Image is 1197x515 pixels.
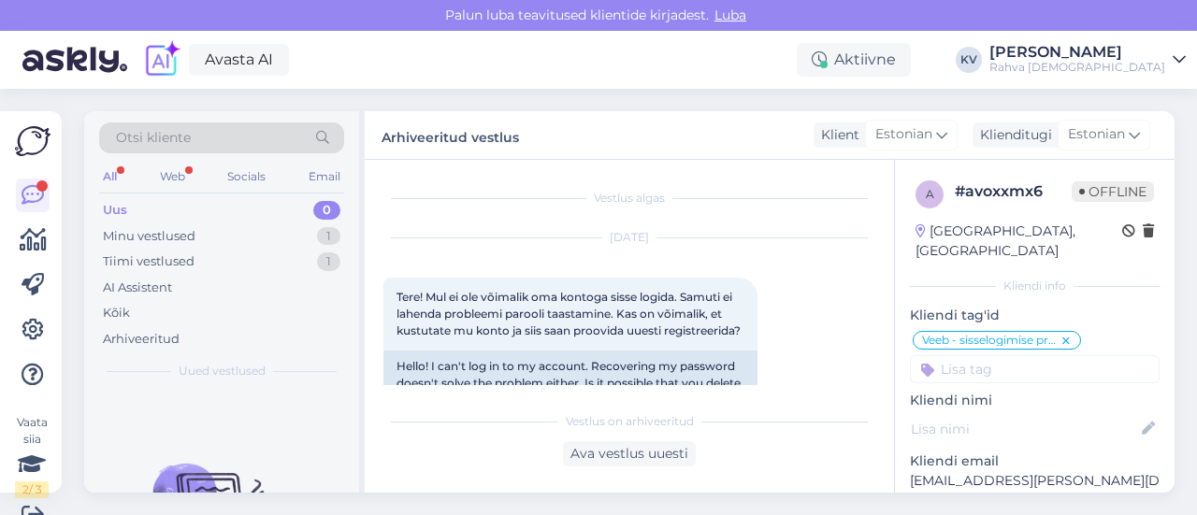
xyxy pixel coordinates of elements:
div: Web [156,165,189,189]
div: [GEOGRAPHIC_DATA], [GEOGRAPHIC_DATA] [916,222,1122,261]
div: Arhiveeritud [103,330,180,349]
p: Kliendi tag'id [910,306,1160,325]
span: Otsi kliente [116,128,191,148]
div: Tiimi vestlused [103,252,195,271]
span: Vestlus on arhiveeritud [566,413,694,430]
div: KV [956,47,982,73]
span: a [926,187,934,201]
div: Socials [224,165,269,189]
div: Vestlus algas [383,190,875,207]
span: Uued vestlused [179,363,266,379]
span: Estonian [875,124,932,145]
div: Klient [814,125,859,145]
p: Kliendi email [910,451,1160,471]
div: Minu vestlused [103,227,195,246]
span: Tere! Mul ei ole võimalik oma kontoga sisse logida. Samuti ei lahenda probleemi parooli taastamin... [397,290,741,337]
p: [EMAIL_ADDRESS][PERSON_NAME][DOMAIN_NAME] [910,471,1160,491]
div: AI Assistent [103,279,172,297]
div: Hello! I can't log in to my account. Recovering my password doesn't solve the problem either. Is ... [383,350,757,416]
span: Estonian [1068,124,1125,145]
div: [DATE] [383,229,875,246]
label: Arhiveeritud vestlus [382,122,519,148]
div: Uus [103,201,127,220]
div: Klienditugi [973,125,1052,145]
div: # avoxxmx6 [955,180,1072,203]
div: Email [305,165,344,189]
div: 1 [317,227,340,246]
div: All [99,165,121,189]
input: Lisa nimi [911,419,1138,439]
input: Lisa tag [910,355,1160,383]
div: [PERSON_NAME] [989,45,1165,60]
span: Veeb - sisselogimise probleem [922,335,1060,346]
div: Aktiivne [797,43,911,77]
div: 2 / 3 [15,481,49,498]
span: Luba [709,7,752,23]
a: [PERSON_NAME]Rahva [DEMOGRAPHIC_DATA] [989,45,1186,75]
img: Askly Logo [15,126,50,156]
div: Ava vestlus uuesti [563,441,696,466]
div: Kliendi info [910,278,1160,294]
div: Kõik [103,304,130,322]
p: Kliendi nimi [910,391,1160,410]
a: Avasta AI [189,44,289,76]
img: explore-ai [142,40,181,79]
div: 1 [317,252,340,271]
span: Offline [1072,181,1154,202]
div: Rahva [DEMOGRAPHIC_DATA] [989,60,1165,75]
div: 0 [313,201,340,220]
div: Vaata siia [15,414,49,498]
